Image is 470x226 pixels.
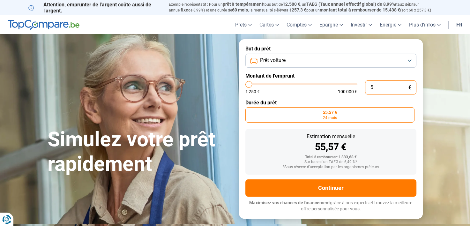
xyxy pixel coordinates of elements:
[250,155,411,160] div: Total à rembourser: 1 333,68 €
[245,54,416,68] button: Prêt voiture
[231,15,256,34] a: Prêts
[28,2,161,14] p: Attention, emprunter de l'argent coûte aussi de l'argent.
[250,160,411,164] div: Sur base d'un TAEG de 6,49 %*
[250,142,411,152] div: 55,57 €
[452,15,466,34] a: fr
[408,85,411,90] span: €
[232,7,248,12] span: 60 mois
[338,89,357,94] span: 100 000 €
[8,20,79,30] img: TopCompare
[405,15,444,34] a: Plus d'infos
[245,46,416,52] label: But du prêt
[323,110,337,115] span: 55,57 €
[169,2,442,13] p: Exemple représentatif : Pour un tous but de , un (taux débiteur annuel de 8,99%) et une durée de ...
[347,15,376,34] a: Investir
[249,200,330,205] span: Maximisez vos chances de financement
[250,165,411,169] div: *Sous réserve d'acceptation par les organismes prêteurs
[223,2,263,7] span: prêt à tempérament
[245,100,416,106] label: Durée du prêt
[245,73,416,79] label: Montant de l'emprunt
[306,2,395,7] span: TAEG (Taux annuel effectif global) de 8,99%
[256,15,283,34] a: Cartes
[245,200,416,212] p: grâce à nos experts et trouvez la meilleure offre personnalisée pour vous.
[48,127,231,177] h1: Simulez votre prêt rapidement
[323,116,337,120] span: 24 mois
[283,15,316,34] a: Comptes
[260,57,286,64] span: Prêt voiture
[181,7,188,12] span: fixe
[292,7,306,12] span: 257,3 €
[245,179,416,197] button: Continuer
[376,15,405,34] a: Énergie
[245,89,260,94] span: 1 250 €
[316,15,347,34] a: Épargne
[250,134,411,139] div: Estimation mensuelle
[283,2,300,7] span: 12.500 €
[320,7,400,12] span: montant total à rembourser de 15.438 €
